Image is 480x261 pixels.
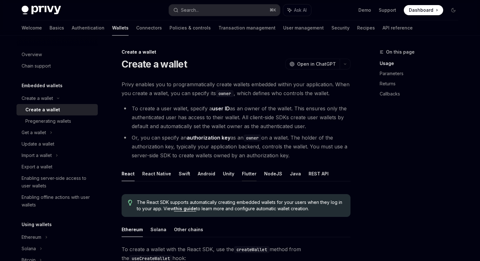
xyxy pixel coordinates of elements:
a: Policies & controls [170,20,211,36]
button: Toggle dark mode [448,5,458,15]
a: Recipes [357,20,375,36]
div: Pregenerating wallets [25,117,71,125]
a: Support [379,7,396,13]
a: Transaction management [218,20,276,36]
div: Export a wallet [22,163,52,171]
span: Open in ChatGPT [297,61,336,67]
button: Ethereum [122,222,143,237]
div: Import a wallet [22,152,52,159]
a: Security [331,20,350,36]
a: Create a wallet [17,104,98,115]
h5: Embedded wallets [22,82,63,89]
a: Welcome [22,20,42,36]
button: Other chains [174,222,203,237]
button: Swift [179,166,190,181]
a: Chain support [17,60,98,72]
div: Create a wallet [22,95,53,102]
a: Callbacks [380,89,463,99]
a: Dashboard [404,5,443,15]
a: Basics [50,20,64,36]
span: Privy enables you to programmatically create wallets embedded within your application. When you c... [122,80,350,98]
a: Enabling server-side access to user wallets [17,173,98,192]
strong: user ID [212,105,230,112]
div: Solana [22,245,36,252]
a: Overview [17,49,98,60]
button: React Native [142,166,171,181]
button: NodeJS [264,166,282,181]
button: Android [198,166,215,181]
div: Overview [22,51,42,58]
a: Usage [380,58,463,69]
div: Create a wallet [122,49,350,55]
button: Java [290,166,301,181]
a: Parameters [380,69,463,79]
div: Create a wallet [25,106,60,114]
button: Ask AI [283,4,311,16]
a: Wallets [112,20,129,36]
a: Export a wallet [17,161,98,173]
svg: Tip [128,200,132,206]
div: Enabling offline actions with user wallets [22,193,94,209]
code: owner [216,90,234,97]
button: REST API [309,166,329,181]
a: Demo [358,7,371,13]
a: API reference [383,20,413,36]
li: Or, you can specify an as an on a wallet. The holder of the authorization key, typically your app... [122,133,350,160]
code: owner [243,134,261,141]
h1: Create a wallet [122,58,187,70]
img: dark logo [22,6,61,15]
div: Ethereum [22,233,41,241]
button: Solana [150,222,166,237]
span: On this page [386,48,415,56]
a: Connectors [136,20,162,36]
code: createWallet [234,246,270,253]
a: this guide [174,206,196,212]
div: Search... [181,6,199,14]
button: Flutter [242,166,257,181]
a: Enabling offline actions with user wallets [17,192,98,211]
a: Update a wallet [17,138,98,150]
strong: authorization key [187,134,230,141]
button: Unity [223,166,234,181]
a: User management [283,20,324,36]
button: Open in ChatGPT [285,59,340,69]
span: Ask AI [294,7,307,13]
li: To create a user wallet, specify a as an owner of the wallet. This ensures only the authenticated... [122,104,350,131]
button: React [122,166,135,181]
div: Chain support [22,62,51,70]
span: ⌘ K [270,8,276,13]
button: Search...⌘K [169,4,280,16]
div: Update a wallet [22,140,54,148]
h5: Using wallets [22,221,52,228]
a: Pregenerating wallets [17,115,98,127]
span: The React SDK supports automatically creating embedded wallets for your users when they log in to... [137,199,344,212]
a: Returns [380,79,463,89]
div: Get a wallet [22,129,46,136]
span: Dashboard [409,7,433,13]
div: Enabling server-side access to user wallets [22,174,94,190]
a: Authentication [72,20,104,36]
